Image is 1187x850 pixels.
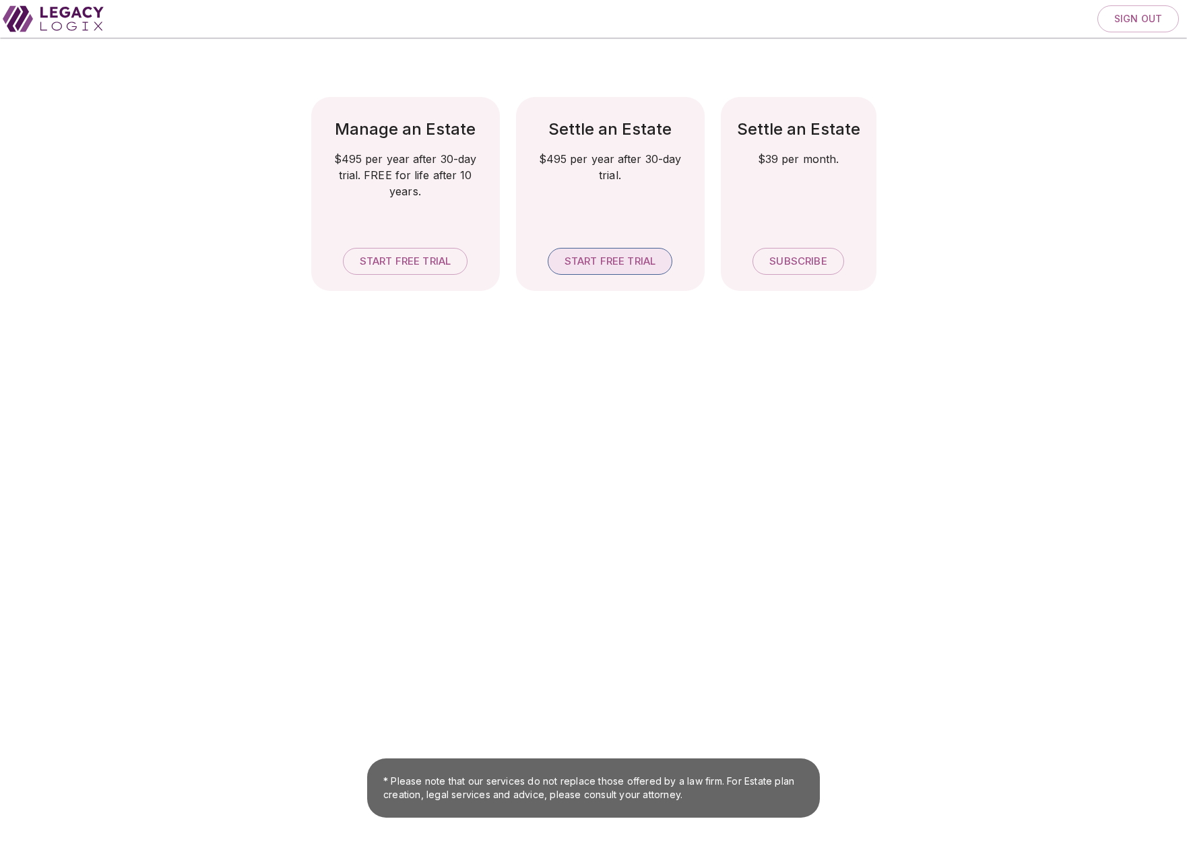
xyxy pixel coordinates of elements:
[548,248,672,275] button: Start free trial
[532,151,688,183] span: $495 per year after 30-day trial.
[327,119,484,140] h5: Manage an Estate
[532,119,688,140] h5: Settle an Estate
[1097,5,1179,32] button: Sign out
[737,119,860,140] h5: Settle an Estate
[343,248,468,275] button: Start free trial
[565,255,655,268] span: Start free trial
[327,151,484,199] span: $495 per year after 30-day trial. FREE for life after 10 years.
[360,255,451,268] span: Start free trial
[1114,13,1162,25] span: Sign out
[752,248,843,275] button: Subscribe
[769,255,827,268] span: Subscribe
[383,775,804,802] span: * Please note that our services do not replace those offered by a law firm. For Estate plan creat...
[737,151,860,167] span: $39 per month.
